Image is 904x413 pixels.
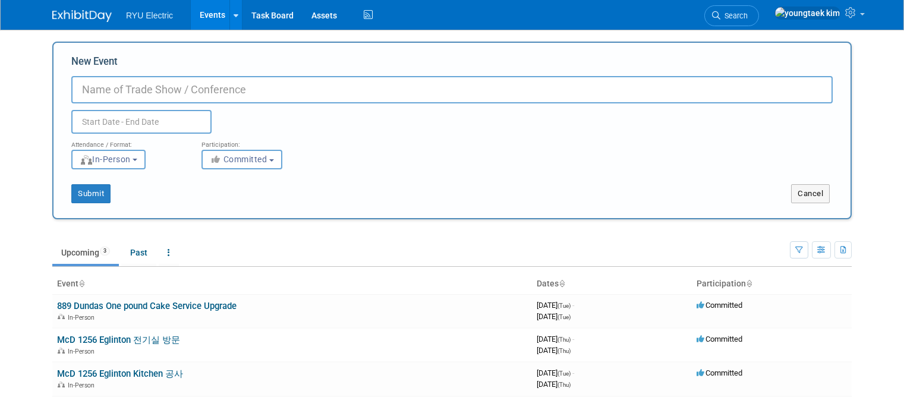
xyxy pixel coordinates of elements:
span: [DATE] [537,380,571,389]
span: In-Person [68,314,98,321]
input: Name of Trade Show / Conference [71,76,833,103]
img: In-Person Event [58,382,65,387]
span: - [572,368,574,377]
button: Cancel [791,184,830,203]
input: Start Date - End Date [71,110,212,134]
a: Search [704,5,759,26]
span: Search [720,11,748,20]
a: Past [121,241,156,264]
span: In-Person [68,382,98,389]
span: [DATE] [537,346,571,355]
img: ExhibitDay [52,10,112,22]
button: Committed [201,150,282,169]
span: (Tue) [557,370,571,377]
span: (Thu) [557,382,571,388]
span: (Tue) [557,302,571,309]
span: [DATE] [537,368,574,377]
span: Committed [697,301,742,310]
button: In-Person [71,150,146,169]
img: In-Person Event [58,348,65,354]
a: Upcoming3 [52,241,119,264]
img: In-Person Event [58,314,65,320]
div: Attendance / Format: [71,134,184,149]
a: 889 Dundas One pound Cake Service Upgrade [57,301,237,311]
span: Committed [210,155,267,164]
a: Sort by Event Name [78,279,84,288]
span: (Thu) [557,348,571,354]
span: [DATE] [537,301,574,310]
div: Participation: [201,134,314,149]
span: - [572,301,574,310]
a: McD 1256 Eglinton 전기실 방문 [57,335,180,345]
span: In-Person [80,155,131,164]
span: Committed [697,368,742,377]
button: Submit [71,184,111,203]
span: Committed [697,335,742,343]
span: RYU Electric [126,11,173,20]
span: [DATE] [537,335,574,343]
th: Event [52,274,532,294]
span: 3 [100,247,110,256]
th: Participation [692,274,852,294]
a: Sort by Start Date [559,279,565,288]
img: youngtaek kim [774,7,840,20]
span: In-Person [68,348,98,355]
span: (Thu) [557,336,571,343]
a: Sort by Participation Type [746,279,752,288]
span: [DATE] [537,312,571,321]
span: (Tue) [557,314,571,320]
label: New Event [71,55,118,73]
span: - [572,335,574,343]
a: McD 1256 Eglinton Kitchen 공사 [57,368,183,379]
th: Dates [532,274,692,294]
